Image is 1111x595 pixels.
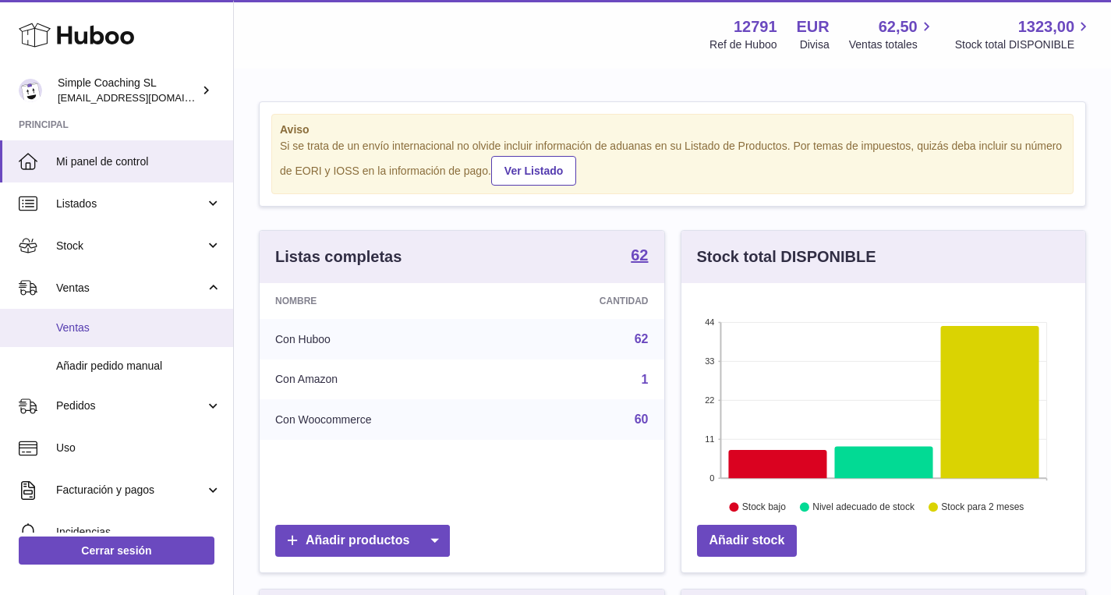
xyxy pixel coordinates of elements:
[879,16,918,37] span: 62,50
[631,247,648,263] strong: 62
[56,441,221,455] span: Uso
[19,537,214,565] a: Cerrar sesión
[642,373,649,386] a: 1
[260,359,508,400] td: Con Amazon
[56,359,221,374] span: Añadir pedido manual
[797,16,830,37] strong: EUR
[56,321,221,335] span: Ventas
[705,434,714,444] text: 11
[260,399,508,440] td: Con Woocommerce
[56,525,221,540] span: Incidencias
[849,16,936,52] a: 62,50 Ventas totales
[741,501,785,512] text: Stock bajo
[56,154,221,169] span: Mi panel de control
[56,281,205,296] span: Ventas
[705,356,714,366] text: 33
[709,473,714,483] text: 0
[58,91,229,104] span: [EMAIL_ADDRESS][DOMAIN_NAME]
[275,246,402,267] h3: Listas completas
[635,332,649,345] a: 62
[631,247,648,266] a: 62
[260,319,508,359] td: Con Huboo
[19,79,42,102] img: info@simplecoaching.es
[705,395,714,405] text: 22
[709,37,777,52] div: Ref de Huboo
[508,283,663,319] th: Cantidad
[260,283,508,319] th: Nombre
[56,398,205,413] span: Pedidos
[705,317,714,327] text: 44
[56,197,205,211] span: Listados
[800,37,830,52] div: Divisa
[734,16,777,37] strong: 12791
[280,139,1065,186] div: Si se trata de un envío internacional no olvide incluir información de aduanas en su Listado de P...
[491,156,576,186] a: Ver Listado
[941,501,1024,512] text: Stock para 2 meses
[635,413,649,426] a: 60
[1018,16,1074,37] span: 1323,00
[280,122,1065,137] strong: Aviso
[955,16,1092,52] a: 1323,00 Stock total DISPONIBLE
[812,501,915,512] text: Nivel adecuado de stock
[275,525,450,557] a: Añadir productos
[56,239,205,253] span: Stock
[697,525,798,557] a: Añadir stock
[955,37,1092,52] span: Stock total DISPONIBLE
[697,246,876,267] h3: Stock total DISPONIBLE
[849,37,936,52] span: Ventas totales
[56,483,205,498] span: Facturación y pagos
[58,76,198,105] div: Simple Coaching SL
